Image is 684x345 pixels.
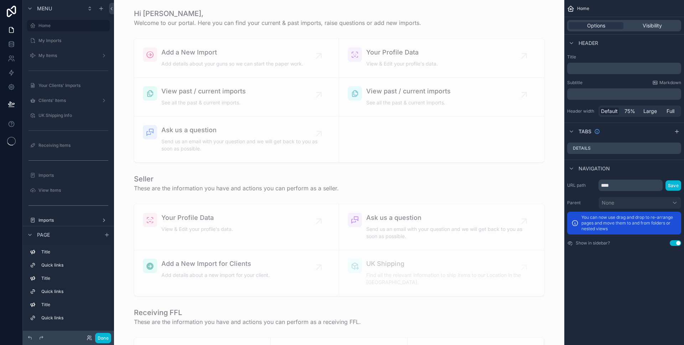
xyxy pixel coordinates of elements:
label: Parent [567,200,596,206]
label: Title [567,54,681,60]
span: Menu [37,5,52,12]
label: Quick links [41,315,107,321]
a: Markdown [652,80,681,86]
span: Default [601,108,618,115]
span: Home [577,6,589,11]
a: My Items [27,50,110,61]
a: Your Clients' Imports [27,80,110,91]
label: My Imports [38,38,108,43]
label: Details [573,145,591,151]
label: Imports [38,172,108,178]
label: Title [41,276,107,281]
label: View Items [38,187,108,193]
label: Imports [38,217,98,223]
a: Imports [27,215,110,226]
label: URL path [567,182,596,188]
p: You can now use drag and drop to re-arrange pages and move them to and from folders or nested views [581,215,677,232]
a: Receiving Items [27,140,110,151]
a: Home [27,20,110,31]
label: Subtitle [567,80,582,86]
label: Receiving Items [38,143,108,148]
button: Done [95,333,111,343]
span: Visibility [643,22,662,29]
a: Clients' Items [27,95,110,106]
button: Save [665,180,681,191]
span: Large [643,108,657,115]
label: Header width [567,108,596,114]
span: Options [587,22,605,29]
label: My Items [38,53,98,58]
label: Quick links [41,289,107,294]
span: Page [37,231,50,238]
label: Title [41,302,107,308]
span: Markdown [659,80,681,86]
a: Imports [27,170,110,181]
label: Title [41,249,107,255]
a: My Imports [27,35,110,46]
span: Tabs [579,128,591,135]
span: Full [667,108,674,115]
a: View Items [27,185,110,196]
label: Home [38,23,105,29]
span: None [602,199,614,206]
span: Header [579,40,598,47]
label: Show in sidebar? [576,240,610,246]
a: UK Shipping Info [27,110,110,121]
span: 75% [625,108,635,115]
div: scrollable content [567,63,681,74]
label: UK Shipping Info [38,113,108,118]
span: Navigation [579,165,610,172]
label: Quick links [41,262,107,268]
label: Clients' Items [38,98,98,103]
div: scrollable content [567,88,681,100]
div: scrollable content [23,243,114,331]
label: Your Clients' Imports [38,83,108,88]
button: None [598,197,681,209]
